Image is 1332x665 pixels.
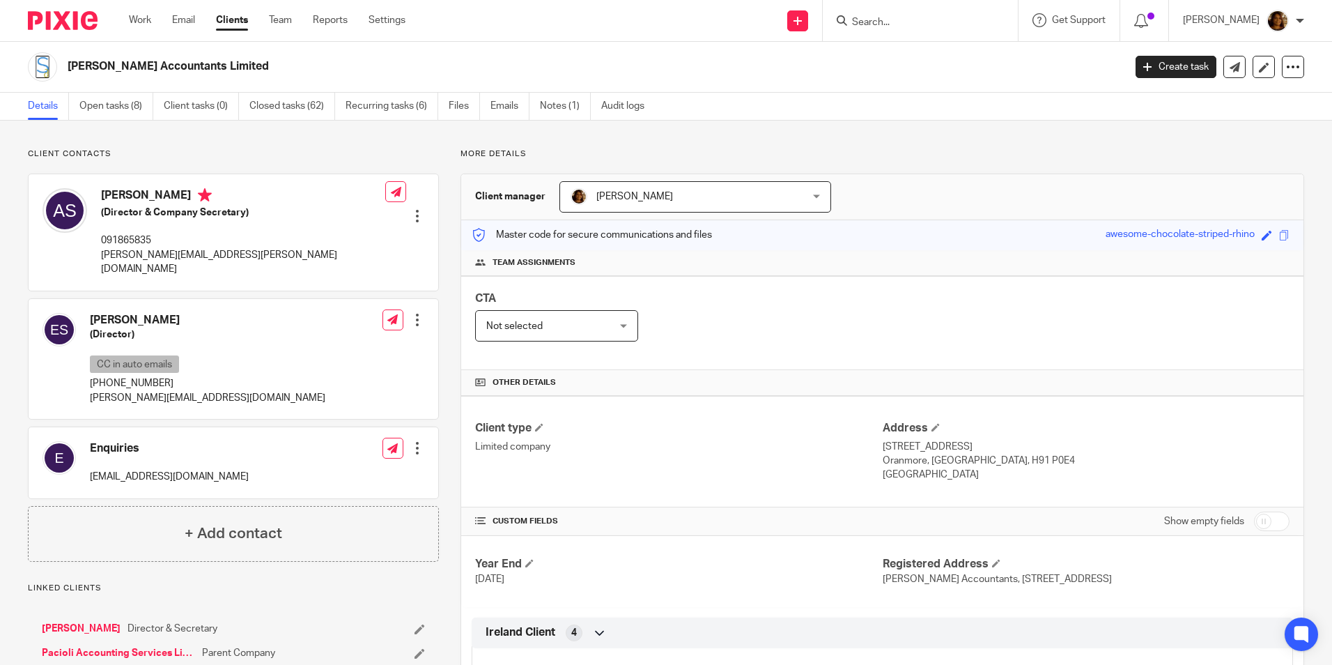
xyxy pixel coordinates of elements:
p: [EMAIL_ADDRESS][DOMAIN_NAME] [90,470,249,484]
a: Notes (1) [540,93,591,120]
a: Clients [216,13,248,27]
img: svg%3E [42,441,76,475]
img: svg%3E [42,313,76,346]
h4: Client type [475,421,882,436]
label: Show empty fields [1164,514,1244,528]
a: Work [129,13,151,27]
img: Arvinder.jpeg [571,188,587,205]
h5: (Director) [90,328,325,342]
p: [GEOGRAPHIC_DATA] [883,468,1290,482]
span: Parent Company [202,646,275,660]
h4: CUSTOM FIELDS [475,516,882,527]
span: [PERSON_NAME] Accountants, [STREET_ADDRESS] [883,574,1112,584]
span: [DATE] [475,574,504,584]
span: 4 [571,626,577,640]
span: Get Support [1052,15,1106,25]
h4: Address [883,421,1290,436]
a: Files [449,93,480,120]
img: Pixie [28,11,98,30]
span: Team assignments [493,257,575,268]
p: Client contacts [28,148,439,160]
a: Email [172,13,195,27]
h2: [PERSON_NAME] Accountants Limited [68,59,905,74]
h5: (Director & Company Secretary) [101,206,385,220]
p: Master code for secure communications and files [472,228,712,242]
span: Ireland Client [486,625,555,640]
p: 091865835 [101,234,385,247]
p: [PERSON_NAME][EMAIL_ADDRESS][DOMAIN_NAME] [90,391,325,405]
a: Audit logs [601,93,655,120]
img: svg%3E [42,188,87,233]
p: [PERSON_NAME] [1183,13,1260,27]
h4: Registered Address [883,557,1290,572]
img: Arvinder.jpeg [1267,10,1289,32]
a: Emails [490,93,529,120]
span: CTA [475,293,496,304]
p: [PHONE_NUMBER] [90,376,325,390]
span: Other details [493,377,556,388]
a: Settings [369,13,405,27]
a: [PERSON_NAME] [42,622,121,636]
a: Pacioli Accounting Services Limited [42,646,195,660]
p: [PERSON_NAME][EMAIL_ADDRESS][PERSON_NAME][DOMAIN_NAME] [101,248,385,277]
a: Details [28,93,69,120]
h4: Enquiries [90,441,249,456]
span: Not selected [486,321,543,331]
a: Team [269,13,292,27]
h4: Year End [475,557,882,572]
p: Oranmore, [GEOGRAPHIC_DATA], H91 P0E4 [883,454,1290,468]
i: Primary [198,188,212,202]
p: Linked clients [28,583,439,594]
h4: [PERSON_NAME] [101,188,385,206]
p: Limited company [475,440,882,454]
span: Director & Secretary [127,622,217,636]
p: CC in auto emails [90,356,179,373]
p: [STREET_ADDRESS] [883,440,1290,454]
p: More details [460,148,1304,160]
a: Recurring tasks (6) [346,93,438,120]
a: Client tasks (0) [164,93,239,120]
span: [PERSON_NAME] [596,192,673,201]
h3: Client manager [475,190,545,204]
h4: [PERSON_NAME] [90,313,325,328]
a: Closed tasks (62) [249,93,335,120]
div: awesome-chocolate-striped-rhino [1106,227,1255,243]
a: Create task [1136,56,1216,78]
img: Sa%20logo_new.png [28,52,57,82]
a: Reports [313,13,348,27]
input: Search [851,17,976,29]
h4: + Add contact [185,523,282,544]
a: Open tasks (8) [79,93,153,120]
